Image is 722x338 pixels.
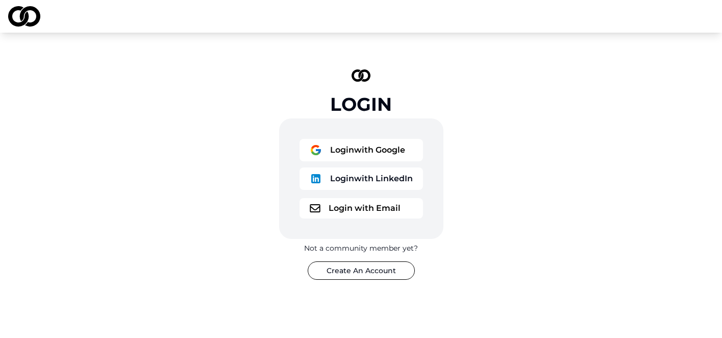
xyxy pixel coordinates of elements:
[330,94,392,114] div: Login
[310,204,320,212] img: logo
[310,144,322,156] img: logo
[300,139,423,161] button: logoLoginwith Google
[352,69,371,82] img: logo
[304,243,418,253] div: Not a community member yet?
[8,6,40,27] img: logo
[310,173,322,185] img: logo
[308,261,415,280] button: Create An Account
[300,198,423,219] button: logoLogin with Email
[300,167,423,190] button: logoLoginwith LinkedIn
